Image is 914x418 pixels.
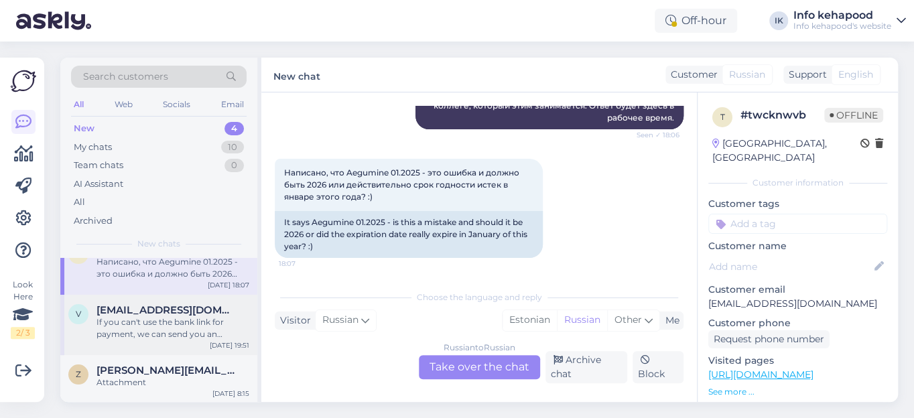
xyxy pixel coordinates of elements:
[76,369,81,379] span: z
[275,313,311,328] div: Visitor
[545,351,628,383] div: Archive chat
[503,310,557,330] div: Estonian
[655,9,737,33] div: Off-hour
[708,239,887,253] p: Customer name
[838,68,873,82] span: English
[11,68,36,94] img: Askly Logo
[769,11,788,30] div: IK
[275,291,683,303] div: Choose the language and reply
[11,279,35,339] div: Look Here
[824,108,883,123] span: Offline
[665,68,718,82] div: Customer
[720,112,725,122] span: t
[712,137,860,165] div: [GEOGRAPHIC_DATA], [GEOGRAPHIC_DATA]
[160,96,193,113] div: Socials
[629,130,679,140] span: Seen ✓ 18:06
[708,283,887,297] p: Customer email
[708,197,887,211] p: Customer tags
[221,141,244,154] div: 10
[74,159,123,172] div: Team chats
[708,214,887,234] input: Add a tag
[218,96,247,113] div: Email
[275,211,543,258] div: It says Aegumine 01.2025 - is this a mistake and should it be 2026 or did the expiration date rea...
[614,313,642,326] span: Other
[96,304,236,316] span: valterelve@gmail.com
[708,297,887,311] p: [EMAIL_ADDRESS][DOMAIN_NAME]
[708,330,830,348] div: Request phone number
[96,316,249,340] div: If you can't use the bank link for payment, we can send you an invoice. Please give us your email...
[633,351,683,383] div: Block
[708,177,887,189] div: Customer information
[708,386,887,398] p: See more ...
[137,238,180,250] span: New chats
[112,96,135,113] div: Web
[729,68,765,82] span: Russian
[210,340,249,350] div: [DATE] 19:51
[74,141,112,154] div: My chats
[212,389,249,399] div: [DATE] 8:15
[793,10,906,31] a: Info kehapoodInfo kehapood's website
[224,159,244,172] div: 0
[322,313,358,328] span: Russian
[415,82,683,129] div: Здравствуйте! Я переадресую этот вопрос своему коллеге, который этим занимается. Ответ будет здес...
[740,107,824,123] div: # twcknwvb
[708,354,887,368] p: Visited pages
[74,214,113,228] div: Archived
[96,256,249,280] div: Написано, что Aegumine 01.2025 - это ошибка и должно быть 2026 или действительно срок годности ис...
[284,167,521,202] span: Написано, что Aegumine 01.2025 - это ошибка и должно быть 2026 или действительно срок годности ис...
[273,66,320,84] label: New chat
[557,310,607,330] div: Russian
[96,364,236,376] span: zhanna@avaster.ee
[224,122,244,135] div: 4
[660,313,679,328] div: Me
[793,10,891,21] div: Info kehapood
[83,70,168,84] span: Search customers
[419,355,540,379] div: Take over the chat
[11,327,35,339] div: 2 / 3
[71,96,86,113] div: All
[709,259,872,274] input: Add name
[74,122,94,135] div: New
[279,259,329,269] span: 18:07
[74,196,85,209] div: All
[74,178,123,191] div: AI Assistant
[783,68,827,82] div: Support
[708,316,887,330] p: Customer phone
[96,376,249,389] div: Attachment
[76,309,81,319] span: v
[793,21,891,31] div: Info kehapood's website
[444,342,515,354] div: Russian to Russian
[708,368,813,380] a: [URL][DOMAIN_NAME]
[208,280,249,290] div: [DATE] 18:07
